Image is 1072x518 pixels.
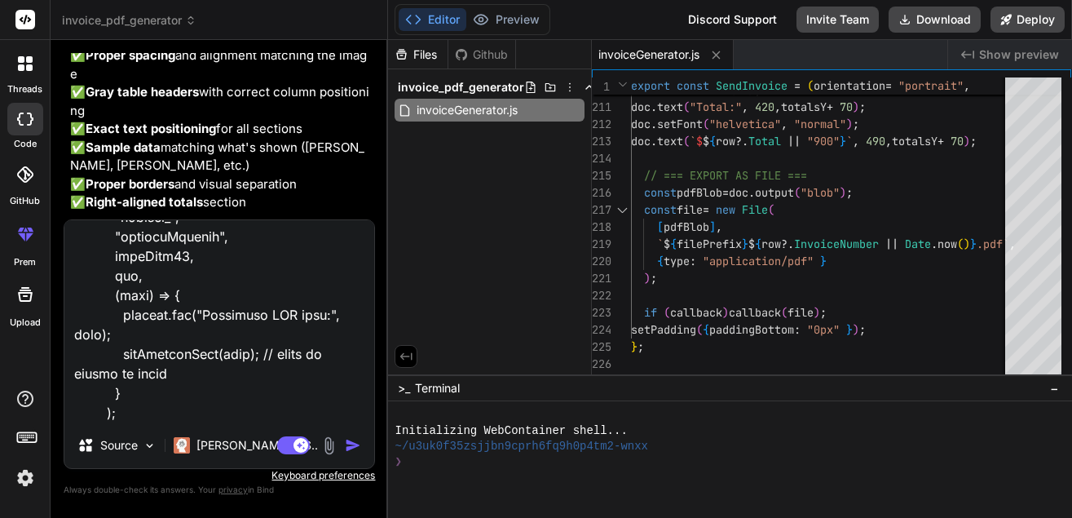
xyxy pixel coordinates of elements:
span: ) [853,322,859,337]
span: ( [768,202,774,217]
strong: Right-aligned totals [86,194,203,210]
span: invoice_pdf_generator [62,12,196,29]
span: ) [964,134,970,148]
span: ; [846,185,853,200]
span: ( [781,305,787,320]
span: ) [964,237,970,251]
div: 222 [592,287,610,304]
span: . [651,134,657,148]
span: invoiceGenerator.js [598,46,699,63]
img: Pick Models [143,439,157,453]
span: "blob" [801,185,840,200]
div: 212 [592,116,610,133]
span: text [657,100,683,114]
span: { [755,237,761,251]
span: setFont [657,117,703,131]
div: 214 [592,150,610,167]
span: + [937,134,944,148]
span: $ [696,134,703,148]
span: = [722,185,729,200]
label: GitHub [10,194,40,208]
span: Initializing WebContainer shell... [395,423,627,439]
span: doc [729,185,748,200]
span: file [677,202,703,217]
div: 218 [592,219,610,236]
span: ) [846,117,853,131]
span: || [787,134,801,148]
span: pdfBlob [664,219,709,234]
span: .pdf` [977,237,1009,251]
span: ( [683,134,690,148]
span: invoice_pdf_generator [398,79,524,95]
div: 220 [592,253,610,270]
span: ( [794,185,801,200]
span: ( [957,237,964,251]
span: "application/pdf" [703,254,814,268]
span: // === EXPORT AS FILE === [644,168,807,183]
span: privacy [218,485,248,494]
span: } [970,237,977,251]
div: 221 [592,270,610,287]
img: settings [11,464,39,492]
span: ( [703,117,709,131]
div: Discord Support [678,7,787,33]
div: 219 [592,236,610,253]
span: ; [820,305,827,320]
span: ) [722,305,729,320]
span: pdfBlob [677,185,722,200]
button: Preview [466,8,546,31]
span: } [631,339,637,354]
span: doc [631,117,651,131]
span: ` [846,134,853,148]
span: . [651,117,657,131]
span: if [644,305,657,320]
p: The layout now precisely replicates the structure, colors, and positioning shown in your invoice ... [70,219,372,255]
span: , [964,78,970,93]
span: . [748,185,755,200]
span: const [644,202,677,217]
span: ) [840,185,846,200]
label: prem [14,255,36,269]
div: Files [388,46,448,63]
textarea: loreMips67 dolo:sitam/con;adip64,eLITSe5DOeiUSMODTEmPOrINCIDIDUNtUTLABOREEtDoLOREMAGNAALIQUaENIMA... [64,220,374,423]
p: Always double-check its answers. Your in Bind [64,482,375,498]
span: , [885,134,892,148]
span: ) [644,271,651,286]
span: now [937,237,957,251]
span: ` [657,237,664,251]
label: threads [7,82,42,96]
span: file [787,305,814,320]
span: ( [807,78,814,93]
span: = [885,78,892,93]
div: 223 [592,304,610,321]
span: "helvetica" [709,117,781,131]
div: 226 [592,356,610,373]
span: new [716,202,735,217]
span: doc [631,134,651,148]
span: callback [670,305,722,320]
span: export [631,78,670,93]
span: Total [748,134,781,148]
span: "900" [807,134,840,148]
span: File [742,202,768,217]
span: InvoiceNumber [794,237,879,251]
span: row [761,237,781,251]
span: ; [970,134,977,148]
div: 224 [592,321,610,339]
span: totalsY [892,134,937,148]
label: code [14,137,37,151]
button: − [1047,375,1062,401]
span: − [1050,380,1059,396]
p: [PERSON_NAME] 4 S.. [196,437,318,454]
span: { [703,322,709,337]
button: Invite Team [796,7,879,33]
span: const [677,78,709,93]
span: ) [814,305,820,320]
span: , [781,117,787,131]
span: : [794,322,801,337]
span: { [709,134,716,148]
span: ; [859,322,866,337]
span: ] [709,219,716,234]
span: ~/u3uk0f35zsjjbn9cprh6fq9h0p4tm2-wnxx [395,439,647,454]
span: filePrefix [677,237,742,251]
